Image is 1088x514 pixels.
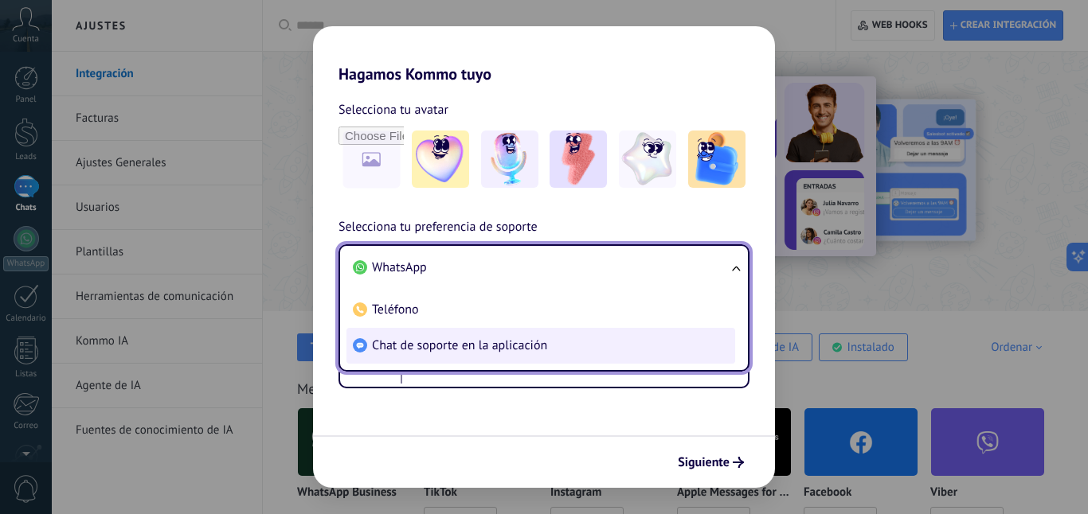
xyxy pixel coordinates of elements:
[688,130,746,188] img: -5.jpeg
[550,130,607,188] img: -3.jpeg
[313,26,775,84] h2: Hagamos Kommo tuyo
[372,302,419,317] span: Teléfono
[481,130,538,188] img: -2.jpeg
[372,337,547,353] span: Chat de soporte en la aplicación
[339,217,538,238] span: Selecciona tu preferencia de soporte
[372,259,427,275] span: WhatsApp
[619,130,676,188] img: -4.jpeg
[339,99,448,120] span: Selecciona tu avatar
[671,449,751,476] button: Siguiente
[412,130,469,188] img: -1.jpeg
[678,457,730,468] span: Siguiente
